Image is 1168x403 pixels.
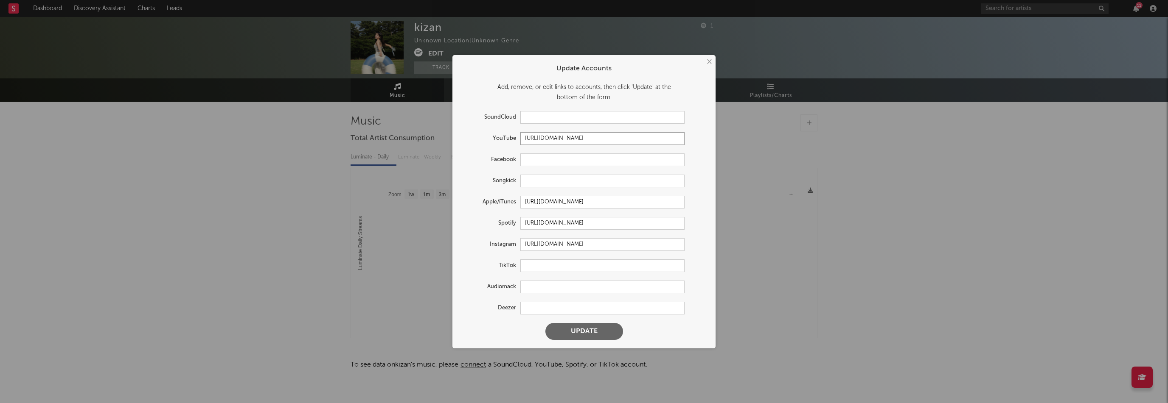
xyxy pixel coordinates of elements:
label: YouTube [461,133,520,144]
label: TikTok [461,261,520,271]
div: Add, remove, or edit links to accounts, then click 'Update' at the bottom of the form. [461,82,707,103]
label: Spotify [461,218,520,228]
label: Audiomack [461,282,520,292]
button: Update [545,323,623,340]
label: Instagram [461,239,520,250]
label: Songkick [461,176,520,186]
div: Update Accounts [461,64,707,74]
label: Facebook [461,155,520,165]
label: Deezer [461,303,520,313]
button: × [704,57,713,67]
label: Apple/iTunes [461,197,520,207]
label: SoundCloud [461,112,520,122]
